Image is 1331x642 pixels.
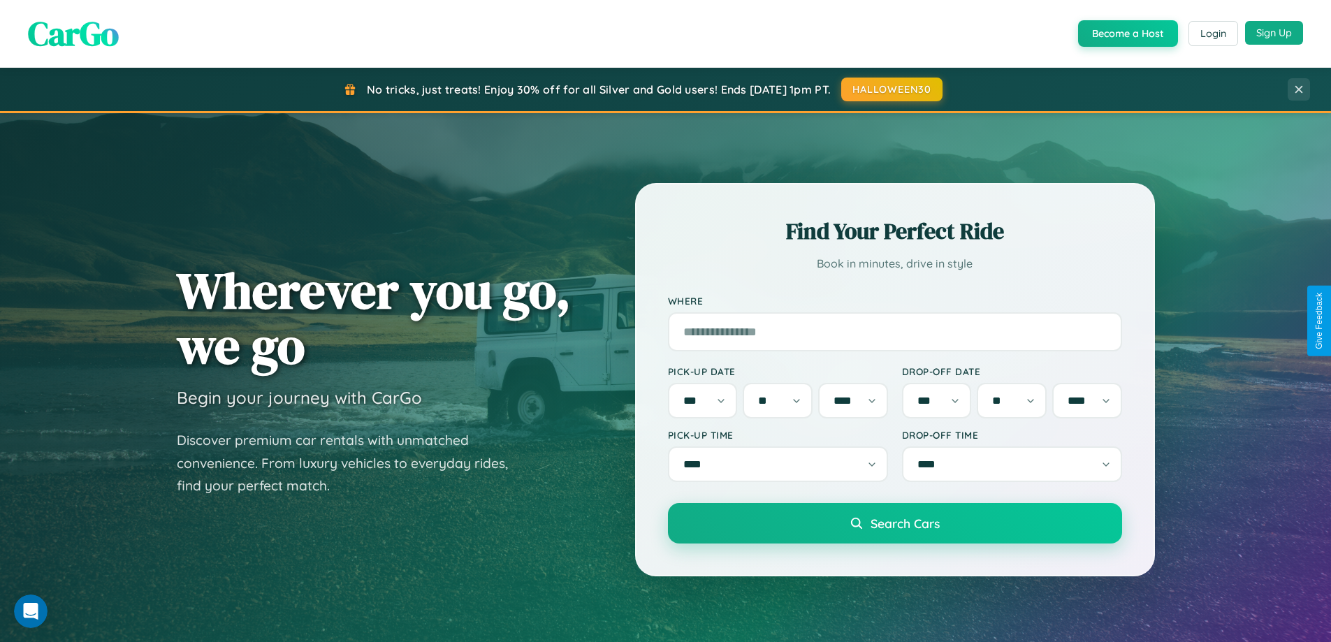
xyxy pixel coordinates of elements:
button: Login [1188,21,1238,46]
label: Where [668,295,1122,307]
span: Search Cars [871,516,940,531]
label: Pick-up Date [668,365,888,377]
button: Search Cars [668,503,1122,543]
button: Become a Host [1078,20,1178,47]
h1: Wherever you go, we go [177,263,571,373]
label: Drop-off Time [902,429,1122,441]
p: Discover premium car rentals with unmatched convenience. From luxury vehicles to everyday rides, ... [177,429,526,497]
label: Pick-up Time [668,429,888,441]
label: Drop-off Date [902,365,1122,377]
h2: Find Your Perfect Ride [668,216,1122,247]
span: No tricks, just treats! Enjoy 30% off for all Silver and Gold users! Ends [DATE] 1pm PT. [367,82,831,96]
p: Book in minutes, drive in style [668,254,1122,274]
iframe: Intercom live chat [14,594,48,628]
div: Give Feedback [1314,293,1324,349]
span: CarGo [28,10,119,57]
button: HALLOWEEN30 [841,78,943,101]
h3: Begin your journey with CarGo [177,387,422,408]
button: Sign Up [1245,21,1303,45]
